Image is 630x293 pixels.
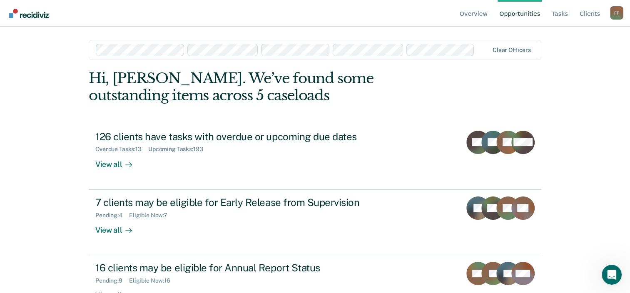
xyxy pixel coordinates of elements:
[95,277,129,284] div: Pending : 9
[89,70,451,104] div: Hi, [PERSON_NAME]. We’ve found some outstanding items across 5 caseloads
[610,6,623,20] button: Profile dropdown button
[95,131,388,143] div: 126 clients have tasks with overdue or upcoming due dates
[493,47,531,54] div: Clear officers
[95,262,388,274] div: 16 clients may be eligible for Annual Report Status
[610,6,623,20] div: F F
[95,146,148,153] div: Overdue Tasks : 13
[129,212,174,219] div: Eligible Now : 7
[89,189,541,255] a: 7 clients may be eligible for Early Release from SupervisionPending:4Eligible Now:7View all
[602,265,622,285] iframe: Intercom live chat
[148,146,210,153] div: Upcoming Tasks : 193
[89,124,541,189] a: 126 clients have tasks with overdue or upcoming due datesOverdue Tasks:13Upcoming Tasks:193View all
[95,219,142,235] div: View all
[95,196,388,209] div: 7 clients may be eligible for Early Release from Supervision
[129,277,177,284] div: Eligible Now : 16
[95,212,129,219] div: Pending : 4
[95,153,142,169] div: View all
[9,9,49,18] img: Recidiviz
